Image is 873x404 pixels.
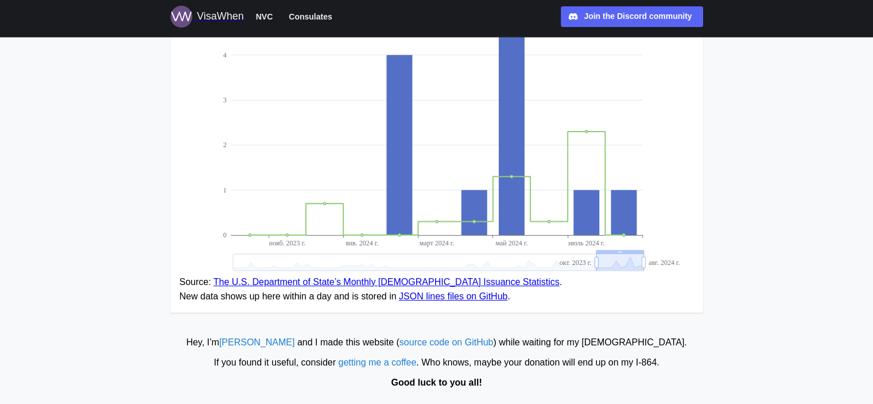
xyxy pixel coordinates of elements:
[495,239,527,247] text: май 2024 г.
[289,10,332,24] span: Consulates
[223,186,226,194] text: 1
[214,277,560,287] a: The U.S. Department of State’s Monthly [DEMOGRAPHIC_DATA] Issuance Statistics
[649,258,680,266] text: авг. 2024 г.
[584,10,692,23] div: Join the Discord community
[223,141,226,149] text: 2
[197,9,244,25] div: VisaWhen
[419,239,454,247] text: март 2024 г.
[6,336,867,350] div: Hey, I’m and I made this website ( ) while waiting for my [DEMOGRAPHIC_DATA].
[559,258,591,266] text: окт. 2023 г.
[284,9,337,24] button: Consulates
[338,357,416,367] a: getting me a coffee
[180,275,694,304] figcaption: Source: . New data shows up here within a day and is stored in .
[223,96,226,104] text: 3
[346,239,378,247] text: янв. 2024 г.
[170,6,192,28] img: Logo for VisaWhen
[223,51,226,59] text: 4
[219,337,295,347] a: [PERSON_NAME]
[223,231,226,239] text: 0
[561,6,703,27] a: Join the Discord community
[6,356,867,370] div: If you found it useful, consider . Who knows, maybe your donation will end up on my I‑864.
[399,291,507,301] a: JSON lines files on GitHub
[269,239,305,247] text: нояб. 2023 г.
[6,376,867,390] div: Good luck to you all!
[251,9,278,24] button: NVC
[256,10,273,24] span: NVC
[399,337,494,347] a: source code on GitHub
[568,239,604,247] text: июль 2024 г.
[170,6,244,28] a: Logo for VisaWhen VisaWhen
